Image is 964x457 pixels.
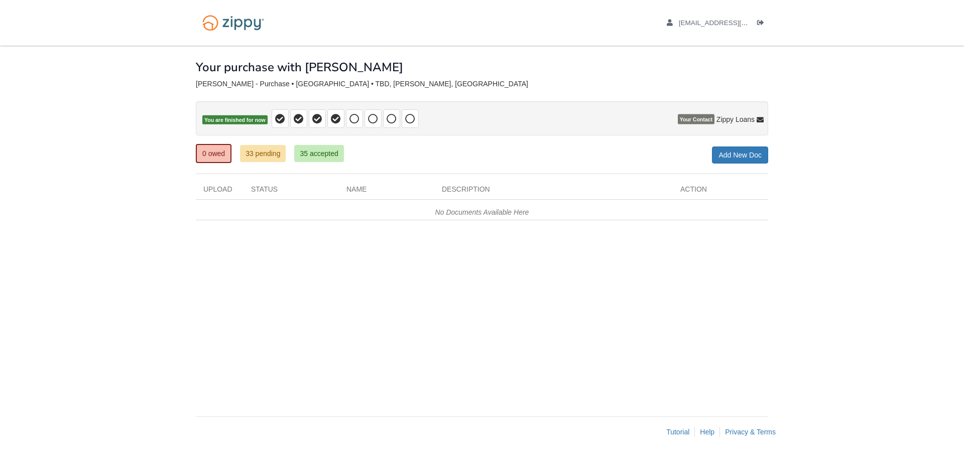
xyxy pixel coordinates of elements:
[339,184,434,199] div: Name
[202,115,268,125] span: You are finished for now
[716,114,755,124] span: Zippy Loans
[434,184,673,199] div: Description
[679,19,794,27] span: ajakkcarr@gmail.com
[196,80,768,88] div: [PERSON_NAME] - Purchase • [GEOGRAPHIC_DATA] • TBD, [PERSON_NAME], [GEOGRAPHIC_DATA]
[700,428,714,436] a: Help
[240,145,286,162] a: 33 pending
[294,145,343,162] a: 35 accepted
[196,144,231,163] a: 0 owed
[712,146,768,164] a: Add New Doc
[196,184,244,199] div: Upload
[673,184,768,199] div: Action
[435,208,529,216] em: No Documents Available Here
[678,114,714,124] span: Your Contact
[244,184,339,199] div: Status
[757,19,768,29] a: Log out
[196,61,403,74] h1: Your purchase with [PERSON_NAME]
[667,19,794,29] a: edit profile
[666,428,689,436] a: Tutorial
[725,428,776,436] a: Privacy & Terms
[196,10,271,36] img: Logo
